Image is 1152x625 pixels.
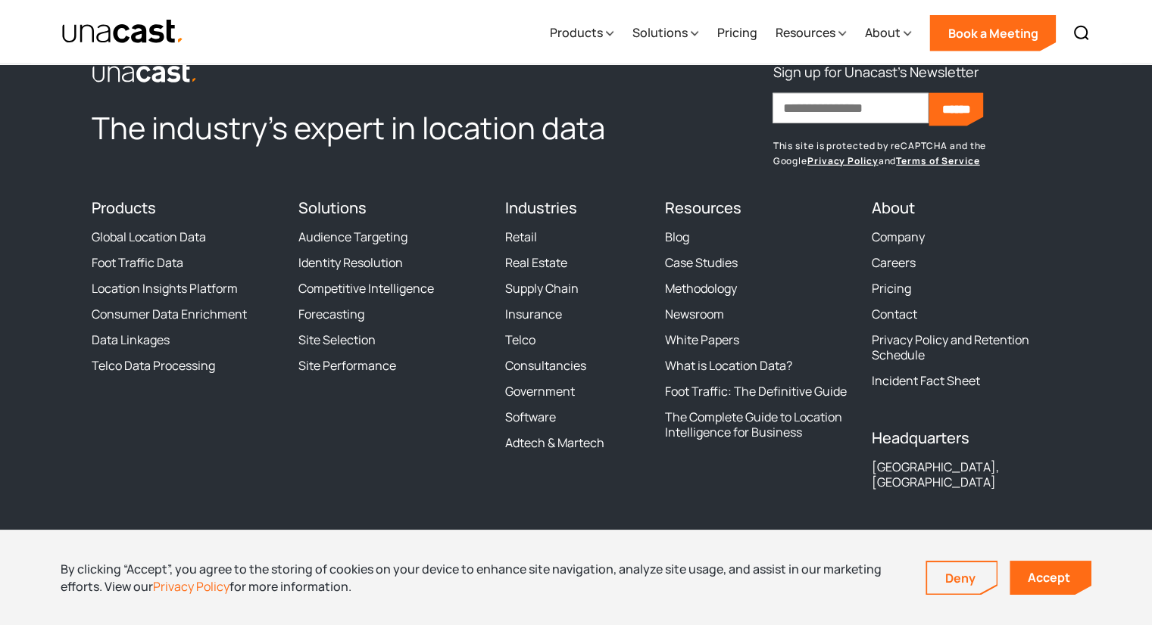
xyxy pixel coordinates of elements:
a: Adtech & Martech [505,435,604,450]
h4: Headquarters [872,429,1060,447]
a: Company [872,229,925,244]
a: Blog [665,229,689,244]
img: Unacast logo [92,61,198,84]
a: Site Selection [298,332,376,347]
div: Products [549,23,602,42]
a: Retail [505,229,537,244]
a: Book a Meeting [929,15,1056,51]
a: Forecasting [298,306,364,322]
a: Incident Fact Sheet [872,373,980,388]
div: [GEOGRAPHIC_DATA], [GEOGRAPHIC_DATA] [872,459,1060,490]
h2: The industry’s expert in location data [92,108,647,148]
div: About [864,23,900,42]
a: Audience Targeting [298,229,407,244]
a: Consultancies [505,358,586,373]
a: Global Location Data [92,229,206,244]
a: Methodology [665,281,737,296]
a: Software [505,409,556,424]
a: Location Insights Platform [92,281,238,296]
div: Resources [775,2,846,64]
a: home [61,19,185,45]
a: Products [92,197,156,218]
div: About [864,2,911,64]
p: This site is protected by reCAPTCHA and the Google and [773,138,1060,169]
div: Solutions [632,2,698,64]
a: Government [505,384,575,399]
a: Solutions [298,197,367,218]
a: Telco Data Processing [92,358,215,373]
a: Privacy Policy [807,154,879,167]
a: What is Location Data? [665,358,792,373]
a: Privacy Policy [153,578,229,595]
a: The Complete Guide to Location Intelligence for Business [665,409,854,440]
a: White Papers [665,332,739,347]
a: Supply Chain [505,281,579,296]
img: Unacast text logo [61,19,185,45]
a: Pricing [872,281,911,296]
div: By clicking “Accept”, you agree to the storing of cookies on your device to enhance site navigati... [61,561,903,595]
h4: Resources [665,199,854,217]
a: Insurance [505,306,562,322]
img: Search icon [1072,24,1091,42]
a: Accept [1010,561,1091,595]
a: Pricing [716,2,757,64]
h4: About [872,199,1060,217]
a: Site Performance [298,358,396,373]
a: Contact [872,306,917,322]
h4: Industries [505,199,647,217]
a: link to the homepage [92,60,647,84]
a: Case Studies [665,255,738,270]
a: Identity Resolution [298,255,403,270]
a: Newsroom [665,306,724,322]
a: Data Linkages [92,332,170,347]
a: Telco [505,332,535,347]
div: Solutions [632,23,687,42]
a: Competitive Intelligence [298,281,434,296]
a: Terms of Service [896,154,979,167]
a: Careers [872,255,916,270]
div: Resources [775,23,835,42]
a: Real Estate [505,255,567,270]
a: Foot Traffic Data [92,255,183,270]
div: Products [549,2,613,64]
a: Consumer Data Enrichment [92,306,247,322]
h3: Sign up for Unacast's Newsletter [773,60,978,84]
a: Deny [927,562,997,594]
a: Privacy Policy and Retention Schedule [872,332,1060,362]
a: Foot Traffic: The Definitive Guide [665,384,847,399]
